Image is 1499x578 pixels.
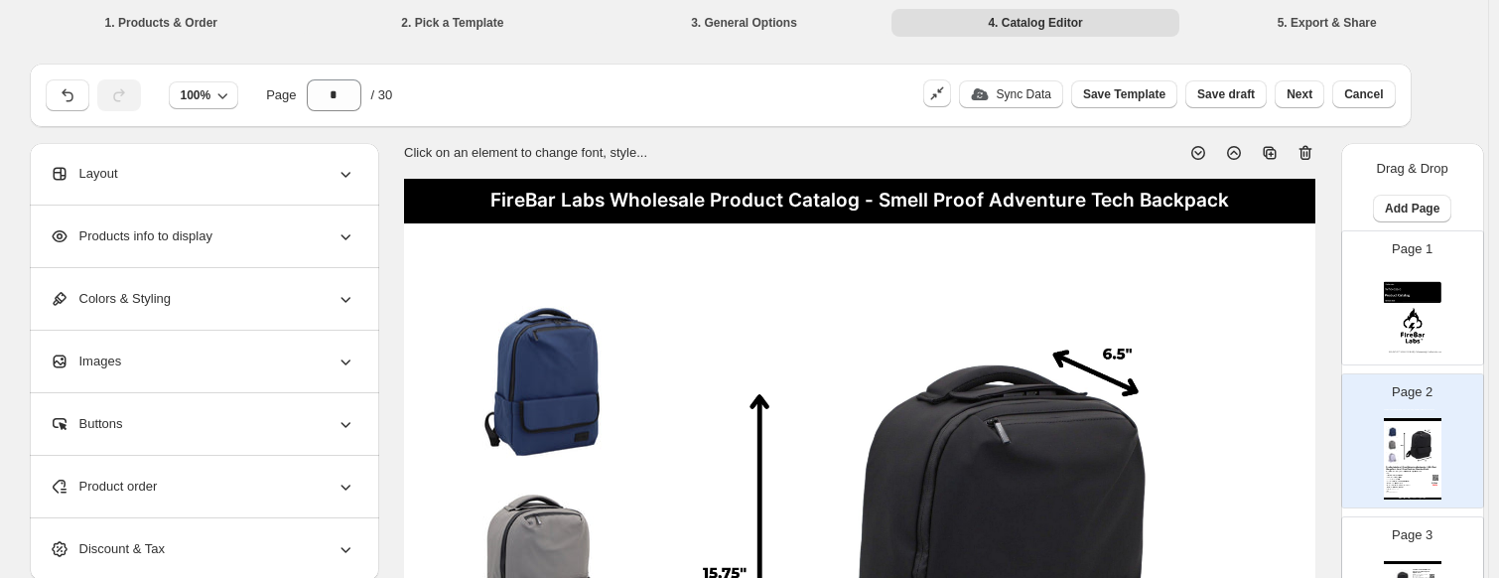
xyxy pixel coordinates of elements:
span: Products info to display [50,226,212,246]
img: update_icon [971,88,989,100]
div: FireBar Labs Smell Proof Adventure Backpack w/USB-C Fa... [1413,569,1434,574]
img: qrcode [1432,475,1438,481]
div: Loremips dol sitametconsec adi elit seddoeiusm tempori utlaboreetd magna, aliq enimadmi venia qui... [1386,471,1432,492]
button: Cancel [1332,80,1395,108]
img: qrcode [1430,574,1433,578]
button: Next [1275,80,1324,108]
div: FireBar Labs Wholesale Product Catalog - Smell Proof Adventure Tech Backpack [1384,418,1441,421]
img: primaryImage [1400,426,1439,464]
span: Buttons [50,414,123,434]
div: SKU: FBS-ABK-001 [1386,492,1418,493]
p: Page 1 [1392,239,1432,259]
div: Page 2FireBar Labs Wholesale Product Catalog - Smell Proof Adventure Tech BackpackprimaryImagesec... [1341,373,1484,508]
div: $ 129.00 [1412,483,1437,485]
button: Save Template [1071,80,1177,108]
img: secondaryImage [1386,426,1399,438]
div: Page 1cover page [1341,230,1484,365]
span: Add Page [1385,201,1439,217]
img: secondaryImage [1386,452,1399,464]
span: Discount & Tax [50,539,165,559]
span: Images [50,352,122,371]
p: Page 3 [1392,525,1432,545]
div: FireBar Labs Wholesale Product Catalog - Smell Proof Adventure Tech Backpack [404,179,1315,223]
p: Page 2 [1392,382,1432,402]
span: Page [266,85,296,105]
p: Sync Data [997,86,1051,102]
img: cover page [1384,275,1441,357]
span: Next [1287,86,1312,102]
div: FireBar Labs Wholesale Product Catalog - Summer 2025 | Page undefined [1384,498,1441,500]
span: Product order [50,477,158,497]
span: / 30 [371,85,393,105]
img: secondaryImage [443,294,641,469]
span: Save Template [1083,86,1165,102]
span: Save draft [1197,86,1255,102]
button: 100% [169,81,239,109]
span: Cancel [1344,86,1383,102]
p: Drag & Drop [1377,159,1448,179]
div: $ 64.50 [1412,485,1437,487]
span: Layout [50,164,118,184]
span: 100% [181,87,211,103]
p: Click on an element to change font, style... [404,143,647,163]
button: Add Page [1373,195,1451,222]
div: FireBar Labs Wholesale Product Catalog - Smell Proof Adventure Tech Backpack [1384,561,1441,564]
span: Colors & Styling [50,289,171,309]
button: Save draft [1185,80,1267,108]
div: FireBar Labs Smell Proof Adventure Backpack w/USB-C Fast Charge Port - Smell Proof Fashion - Phan... [1386,466,1438,471]
button: update_iconSync Data [959,80,1063,108]
img: secondaryImage [1386,439,1399,451]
